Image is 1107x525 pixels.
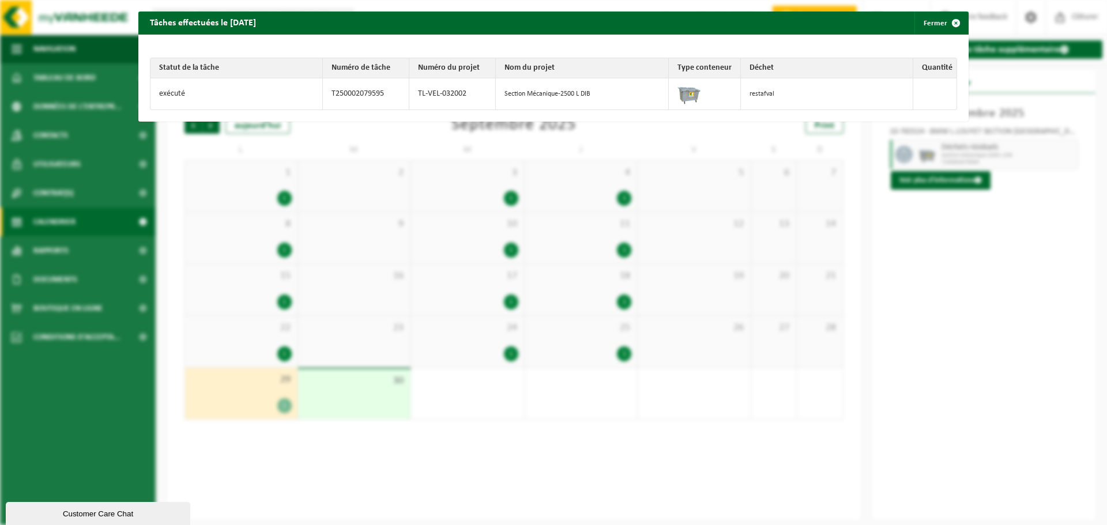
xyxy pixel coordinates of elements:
[741,58,913,78] th: Déchet
[913,58,957,78] th: Quantité
[741,78,913,109] td: restafval
[6,500,193,525] iframe: chat widget
[677,81,701,104] img: WB-2500-GAL-GY-01
[323,58,409,78] th: Numéro de tâche
[409,78,496,109] td: TL-VEL-032002
[323,78,409,109] td: T250002079595
[150,58,323,78] th: Statut de la tâche
[138,12,268,33] h2: Tâches effectuées le [DATE]
[150,78,323,109] td: exécuté
[496,78,668,109] td: Section Mécanique-2500 L DIB
[669,58,741,78] th: Type conteneur
[409,58,496,78] th: Numéro du projet
[914,12,967,35] button: Fermer
[496,58,668,78] th: Nom du projet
